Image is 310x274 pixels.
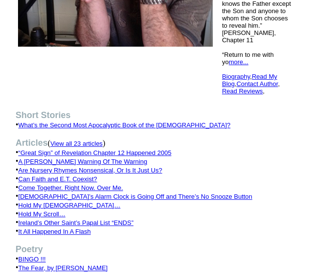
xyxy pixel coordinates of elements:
[18,121,231,129] a: What’s the Second Most Apocalyptic Book of the [DEMOGRAPHIC_DATA]?
[18,228,91,235] a: It All Happened In A Flash
[18,193,252,200] a: [DEMOGRAPHIC_DATA]’s Alarm Clock is Going Off and There’s No Snooze Button
[18,167,162,174] a: Are Nursery Rhymes Nonsensical, Or Is It Just Us?
[16,138,48,148] b: Articles
[18,149,171,156] a: “Great Sign” of Revelation Chapter 12 Happened 2005
[18,210,66,218] a: Hold My Scroll…
[18,175,97,183] a: Can Faith and E.T. Coexist?
[16,244,43,254] b: Poetry
[18,202,121,209] a: Hold My [DEMOGRAPHIC_DATA]…
[222,73,277,87] a: Read My Blog
[18,184,123,191] a: Come Together. Right Now. Over Me.
[222,87,264,95] font: ,
[50,139,102,147] a: View all 23 articles
[50,140,102,147] font: View all 23 articles
[237,80,278,87] a: Contact Author
[18,158,147,165] a: A [PERSON_NAME] Warning Of The Warning
[222,87,263,95] a: Read Reviews
[18,264,108,272] a: The Fear, by [PERSON_NAME]
[229,58,248,66] a: more...
[222,73,250,80] a: Biography
[16,110,71,120] b: Short Stories
[18,256,46,263] a: BINGO !!!
[18,219,134,226] a: Ireland’s Other Saint’s Papal List “ENDS”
